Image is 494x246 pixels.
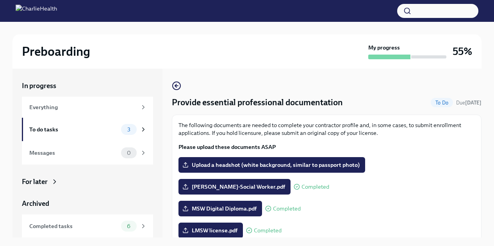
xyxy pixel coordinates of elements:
[22,118,153,141] a: To do tasks3
[172,97,343,108] h4: Provide essential professional documentation
[184,205,257,212] span: MSW Digital Diploma.pdf
[465,100,482,106] strong: [DATE]
[123,127,135,133] span: 3
[184,183,285,191] span: [PERSON_NAME]-Social Worker.pdf
[29,103,137,111] div: Everything
[431,100,453,106] span: To Do
[184,161,360,169] span: Upload a headshot (white background, similar to passport photo)
[184,227,237,234] span: LMSW license.pdf
[456,100,482,106] span: Due
[122,223,135,229] span: 6
[29,222,118,230] div: Completed tasks
[22,199,153,208] a: Archived
[22,177,153,186] a: For later
[29,125,118,134] div: To do tasks
[178,201,262,216] label: MSW Digital Diploma.pdf
[29,149,118,157] div: Messages
[22,81,153,90] a: In progress
[122,150,136,156] span: 0
[273,206,301,212] span: Completed
[178,157,365,173] label: Upload a headshot (white background, similar to passport photo)
[178,121,475,137] p: The following documents are needed to complete your contractor profile and, in some cases, to sub...
[22,177,48,186] div: For later
[368,44,400,51] strong: My progress
[301,184,329,190] span: Completed
[22,141,153,165] a: Messages0
[178,223,243,238] label: LMSW license.pdf
[22,44,90,59] h2: Preboarding
[254,228,282,234] span: Completed
[178,179,291,195] label: [PERSON_NAME]-Social Worker.pdf
[456,99,482,106] span: August 31st, 2025 08:00
[16,5,57,17] img: CharlieHealth
[22,214,153,238] a: Completed tasks6
[22,97,153,118] a: Everything
[453,44,472,58] h3: 55%
[178,143,276,150] strong: Please upload these documents ASAP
